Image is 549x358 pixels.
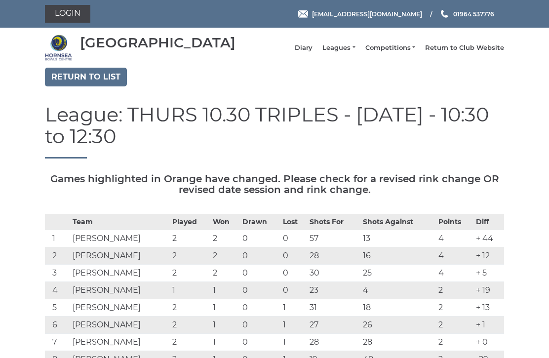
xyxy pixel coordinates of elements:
th: Diff [473,214,504,230]
td: 2 [210,247,240,265]
th: Points [436,214,473,230]
a: Diary [295,43,313,52]
td: 57 [307,230,360,247]
h5: Games highlighted in Orange have changed. Please check for a revised rink change OR revised date ... [45,173,504,195]
td: 1 [210,317,240,334]
td: 4 [436,265,473,282]
td: 16 [360,247,436,265]
td: + 5 [473,265,504,282]
td: 4 [360,282,436,299]
td: 0 [280,265,308,282]
td: 4 [45,282,70,299]
td: 0 [240,334,280,351]
img: Email [298,10,308,18]
td: 13 [360,230,436,247]
td: [PERSON_NAME] [70,265,170,282]
td: 30 [307,265,360,282]
a: Login [45,5,90,23]
th: Shots Against [360,214,436,230]
td: 28 [360,334,436,351]
td: + 1 [473,317,504,334]
th: Shots For [307,214,360,230]
img: Phone us [441,10,448,18]
td: [PERSON_NAME] [70,247,170,265]
td: 28 [307,247,360,265]
td: 2 [210,230,240,247]
th: Played [170,214,210,230]
td: 0 [280,282,308,299]
td: 2 [436,282,473,299]
td: 6 [45,317,70,334]
td: 2 [170,317,210,334]
td: 0 [240,230,280,247]
img: Hornsea Bowls Centre [45,34,72,61]
td: 1 [210,299,240,317]
td: 1 [210,282,240,299]
td: 2 [45,247,70,265]
td: 1 [170,282,210,299]
td: 0 [280,230,308,247]
td: 2 [436,317,473,334]
td: 2 [436,334,473,351]
td: 0 [280,247,308,265]
td: 2 [436,299,473,317]
td: 5 [45,299,70,317]
td: 31 [307,299,360,317]
th: Drawn [240,214,280,230]
a: Return to list [45,68,127,86]
td: 2 [170,299,210,317]
td: 0 [240,247,280,265]
td: 23 [307,282,360,299]
div: [GEOGRAPHIC_DATA] [80,35,235,50]
a: Return to Club Website [425,43,504,52]
td: 2 [210,265,240,282]
td: 2 [170,230,210,247]
td: [PERSON_NAME] [70,334,170,351]
td: 2 [170,247,210,265]
td: 18 [360,299,436,317]
td: 26 [360,317,436,334]
td: 1 [210,334,240,351]
td: 2 [170,265,210,282]
td: [PERSON_NAME] [70,317,170,334]
td: 0 [240,265,280,282]
a: Email [EMAIL_ADDRESS][DOMAIN_NAME] [298,9,422,19]
td: 1 [280,334,308,351]
td: 0 [240,282,280,299]
td: [PERSON_NAME] [70,230,170,247]
td: [PERSON_NAME] [70,299,170,317]
span: [EMAIL_ADDRESS][DOMAIN_NAME] [312,10,422,17]
td: 25 [360,265,436,282]
td: 4 [436,247,473,265]
td: 0 [240,317,280,334]
td: 1 [280,317,308,334]
td: 7 [45,334,70,351]
td: 0 [240,299,280,317]
td: 3 [45,265,70,282]
td: + 0 [473,334,504,351]
span: 01964 537776 [453,10,494,17]
td: 2 [170,334,210,351]
td: + 19 [473,282,504,299]
td: [PERSON_NAME] [70,282,170,299]
h1: League: THURS 10.30 TRIPLES - [DATE] - 10:30 to 12:30 [45,104,504,159]
td: 28 [307,334,360,351]
a: Competitions [365,43,415,52]
a: Phone us 01964 537776 [439,9,494,19]
th: Team [70,214,170,230]
a: Leagues [322,43,355,52]
td: 4 [436,230,473,247]
th: Won [210,214,240,230]
td: + 12 [473,247,504,265]
td: + 13 [473,299,504,317]
td: 1 [280,299,308,317]
td: + 44 [473,230,504,247]
th: Lost [280,214,308,230]
td: 27 [307,317,360,334]
td: 1 [45,230,70,247]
